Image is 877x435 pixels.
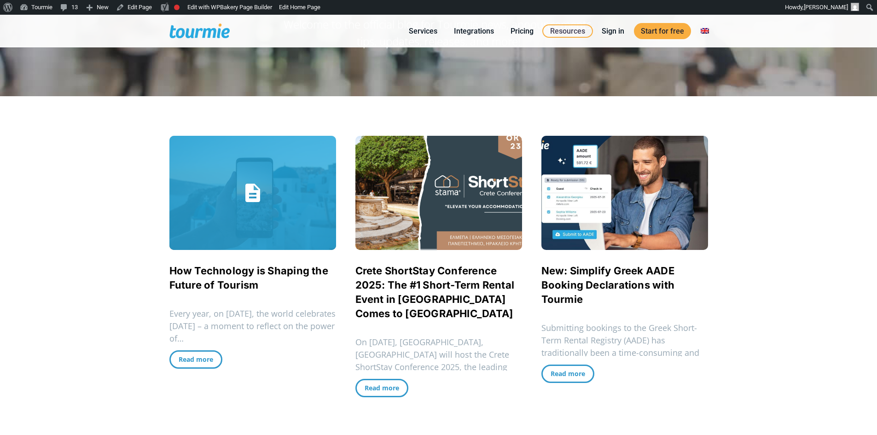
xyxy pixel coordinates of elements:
span: [PERSON_NAME] [804,4,848,11]
a: Crete ShortStay Conference 2025: The #1 Short-Term Rental Event in [GEOGRAPHIC_DATA] Comes to [GE... [355,265,515,319]
div: Needs improvement [174,5,180,10]
a: Switch to [694,25,716,37]
span: Read more [365,383,399,392]
a: Integrations [447,25,501,37]
a: How Technology is Shaping the Future of Tourism [169,265,328,291]
a: Pricing [504,25,540,37]
span: Read more [179,355,213,364]
a: Read more [541,365,594,383]
a: New: Simplify Greek AADE Booking Declarations with Tourmie [541,265,675,305]
a: Sign in [595,25,631,37]
a: Start for free [634,23,691,39]
span: Read more [551,369,585,378]
a: Services [402,25,444,37]
p: Every year, on [DATE], the world celebrates [DATE] – a moment to reflect on the power of… [169,307,336,345]
a: Read more [169,350,222,369]
p: Submitting bookings to the Greek Short-Term Rental Registry (AADE) has traditionally been a time-... [541,322,708,371]
a: Read more [355,379,408,397]
p: On [DATE], [GEOGRAPHIC_DATA], [GEOGRAPHIC_DATA] will host the Crete ShortStay Conference 2025, th... [355,336,522,398]
a: Resources [542,24,593,38]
